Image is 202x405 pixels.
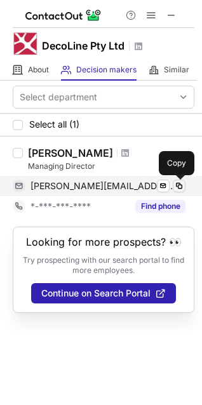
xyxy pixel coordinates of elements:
[76,65,137,75] span: Decision makers
[28,147,113,159] div: [PERSON_NAME]
[41,288,151,298] span: Continue on Search Portal
[22,255,185,276] p: Try prospecting with our search portal to find more employees.
[135,200,185,213] button: Reveal Button
[29,119,79,129] span: Select all (1)
[42,38,125,53] h1: DecoLine Pty Ltd
[25,8,102,23] img: ContactOut v5.3.10
[20,91,97,103] div: Select department
[26,236,182,248] header: Looking for more prospects? 👀
[28,65,49,75] span: About
[13,31,38,56] img: 298439d78287266ff74c84b7243527cd
[30,180,176,192] span: [PERSON_NAME][EMAIL_ADDRESS][DOMAIN_NAME]
[28,161,194,172] div: Managing Director
[164,65,189,75] span: Similar
[31,283,176,303] button: Continue on Search Portal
